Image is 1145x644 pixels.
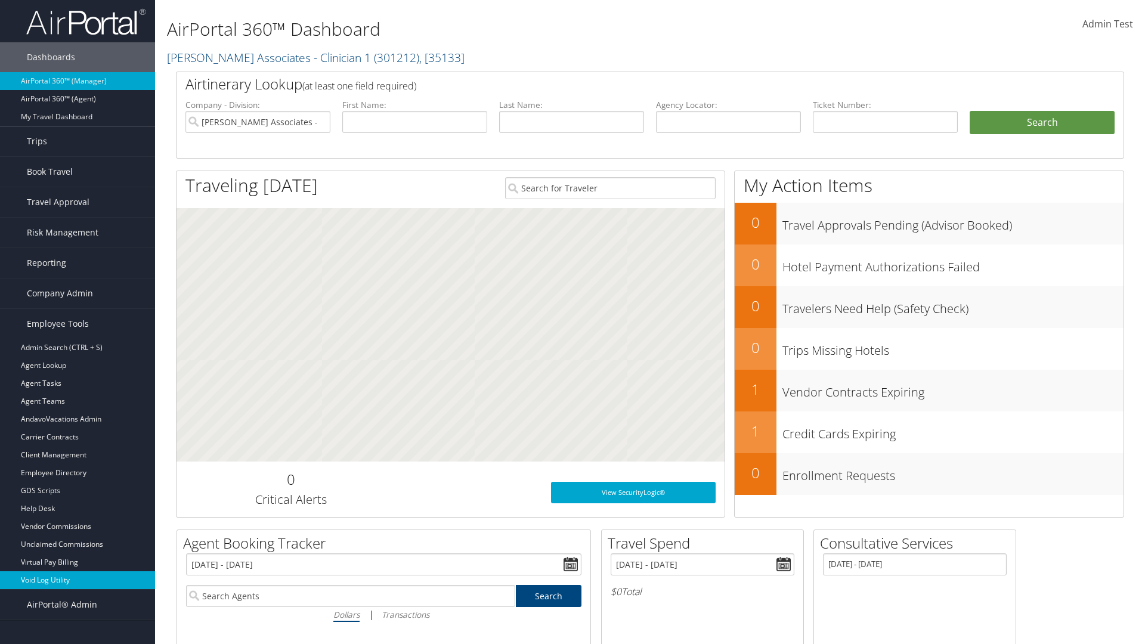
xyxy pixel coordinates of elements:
[505,177,716,199] input: Search for Traveler
[782,378,1124,401] h3: Vendor Contracts Expiring
[302,79,416,92] span: (at least one field required)
[782,462,1124,484] h3: Enrollment Requests
[27,218,98,247] span: Risk Management
[27,309,89,339] span: Employee Tools
[735,463,776,483] h2: 0
[374,49,419,66] span: ( 301212 )
[167,49,465,66] a: [PERSON_NAME] Associates - Clinician 1
[813,99,958,111] label: Ticket Number:
[735,296,776,316] h2: 0
[499,99,644,111] label: Last Name:
[608,533,803,553] h2: Travel Spend
[656,99,801,111] label: Agency Locator:
[735,379,776,400] h2: 1
[27,157,73,187] span: Book Travel
[735,370,1124,411] a: 1Vendor Contracts Expiring
[27,278,93,308] span: Company Admin
[1082,6,1133,43] a: Admin Test
[735,421,776,441] h2: 1
[735,411,1124,453] a: 1Credit Cards Expiring
[735,203,1124,244] a: 0Travel Approvals Pending (Advisor Booked)
[183,533,590,553] h2: Agent Booking Tracker
[27,187,89,217] span: Travel Approval
[185,491,396,508] h3: Critical Alerts
[611,585,794,598] h6: Total
[782,295,1124,317] h3: Travelers Need Help (Safety Check)
[735,212,776,233] h2: 0
[185,99,330,111] label: Company - Division:
[342,99,487,111] label: First Name:
[735,254,776,274] h2: 0
[26,8,146,36] img: airportal-logo.png
[167,17,811,42] h1: AirPortal 360™ Dashboard
[970,111,1115,135] button: Search
[382,609,429,620] i: Transactions
[1082,17,1133,30] span: Admin Test
[333,609,360,620] i: Dollars
[185,469,396,490] h2: 0
[611,585,621,598] span: $0
[735,338,776,358] h2: 0
[186,585,515,607] input: Search Agents
[735,328,1124,370] a: 0Trips Missing Hotels
[735,173,1124,198] h1: My Action Items
[186,607,581,622] div: |
[27,248,66,278] span: Reporting
[782,211,1124,234] h3: Travel Approvals Pending (Advisor Booked)
[735,244,1124,286] a: 0Hotel Payment Authorizations Failed
[735,286,1124,328] a: 0Travelers Need Help (Safety Check)
[735,453,1124,495] a: 0Enrollment Requests
[185,74,1036,94] h2: Airtinerary Lookup
[27,42,75,72] span: Dashboards
[820,533,1016,553] h2: Consultative Services
[419,49,465,66] span: , [ 35133 ]
[516,585,582,607] a: Search
[782,420,1124,442] h3: Credit Cards Expiring
[185,173,318,198] h1: Traveling [DATE]
[551,482,716,503] a: View SecurityLogic®
[782,253,1124,275] h3: Hotel Payment Authorizations Failed
[27,126,47,156] span: Trips
[27,590,97,620] span: AirPortal® Admin
[782,336,1124,359] h3: Trips Missing Hotels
